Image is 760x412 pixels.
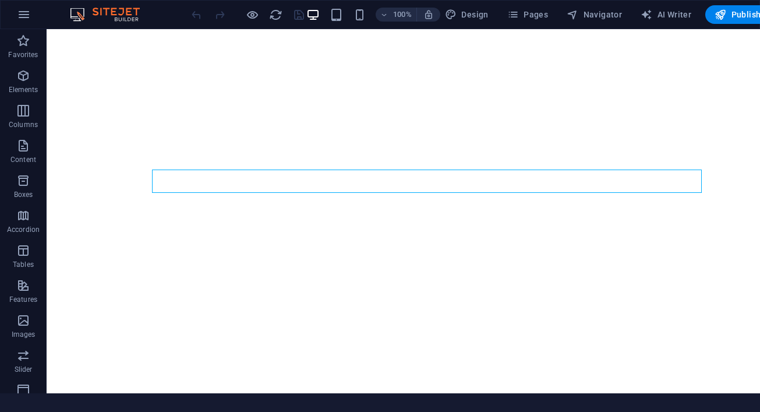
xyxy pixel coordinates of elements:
[376,8,417,22] button: 100%
[641,9,691,20] span: AI Writer
[14,190,33,199] p: Boxes
[567,9,622,20] span: Navigator
[268,8,282,22] button: reload
[9,295,37,304] p: Features
[269,8,282,22] i: Reload page
[636,5,696,24] button: AI Writer
[440,5,493,24] div: Design (Ctrl+Alt+Y)
[393,8,412,22] h6: 100%
[10,155,36,164] p: Content
[12,330,36,339] p: Images
[13,260,34,269] p: Tables
[507,9,548,20] span: Pages
[503,5,553,24] button: Pages
[67,8,154,22] img: Editor Logo
[445,9,489,20] span: Design
[7,225,40,234] p: Accordion
[440,5,493,24] button: Design
[9,85,38,94] p: Elements
[245,8,259,22] button: Click here to leave preview mode and continue editing
[423,9,434,20] i: On resize automatically adjust zoom level to fit chosen device.
[8,50,38,59] p: Favorites
[15,365,33,374] p: Slider
[562,5,627,24] button: Navigator
[9,120,38,129] p: Columns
